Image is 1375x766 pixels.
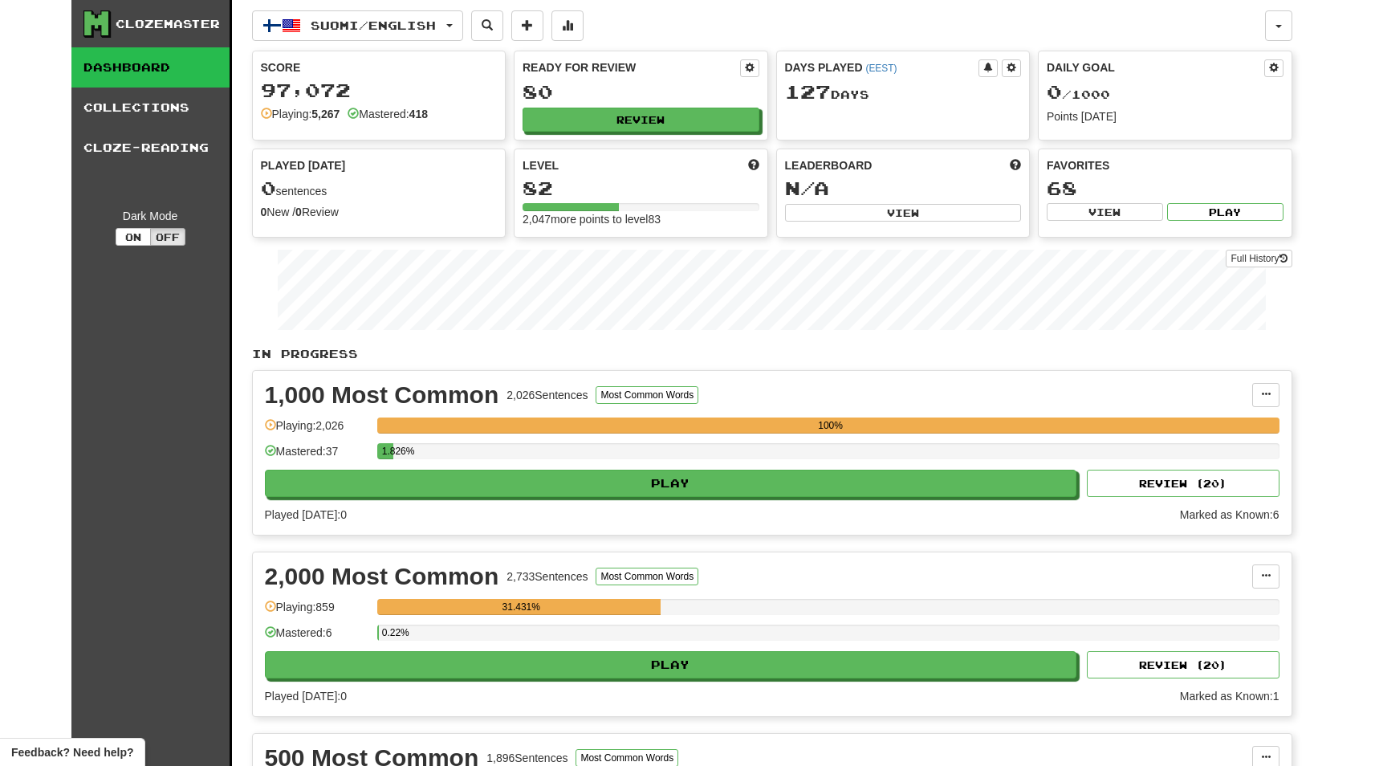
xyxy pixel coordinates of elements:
[785,157,873,173] span: Leaderboard
[1226,250,1292,267] a: Full History
[748,157,759,173] span: Score more points to level up
[311,18,436,32] span: Suomi / English
[1047,108,1283,124] div: Points [DATE]
[261,80,498,100] div: 97,072
[71,128,230,168] a: Cloze-Reading
[265,470,1077,497] button: Play
[265,383,499,407] div: 1,000 Most Common
[523,108,759,132] button: Review
[295,206,302,218] strong: 0
[83,208,218,224] div: Dark Mode
[785,204,1022,222] button: View
[261,204,498,220] div: New / Review
[409,108,428,120] strong: 418
[785,80,831,103] span: 127
[265,599,369,625] div: Playing: 859
[1010,157,1021,173] span: This week in points, UTC
[71,47,230,88] a: Dashboard
[1180,507,1279,523] div: Marked as Known: 6
[261,157,346,173] span: Played [DATE]
[382,418,1279,434] div: 100%
[523,82,759,102] div: 80
[116,228,151,246] button: On
[551,10,584,41] button: More stats
[11,744,133,760] span: Open feedback widget
[265,564,499,589] div: 2,000 Most Common
[1047,178,1283,198] div: 68
[261,59,498,75] div: Score
[511,10,543,41] button: Add sentence to collection
[382,599,661,615] div: 31.431%
[523,211,759,227] div: 2,047 more points to level 83
[265,418,369,444] div: Playing: 2,026
[486,750,567,766] div: 1,896 Sentences
[523,178,759,198] div: 82
[506,568,588,585] div: 2,733 Sentences
[265,508,347,521] span: Played [DATE]: 0
[1087,470,1279,497] button: Review (20)
[1167,203,1283,221] button: Play
[471,10,503,41] button: Search sentences
[523,59,740,75] div: Ready for Review
[265,690,347,703] span: Played [DATE]: 0
[261,177,276,199] span: 0
[596,568,698,585] button: Most Common Words
[1047,80,1062,103] span: 0
[1047,59,1264,77] div: Daily Goal
[261,106,340,122] div: Playing:
[1180,688,1279,704] div: Marked as Known: 1
[1087,651,1279,678] button: Review (20)
[348,106,428,122] div: Mastered:
[382,443,393,459] div: 1.826%
[596,386,698,404] button: Most Common Words
[1047,88,1110,101] span: / 1000
[261,206,267,218] strong: 0
[1047,157,1283,173] div: Favorites
[261,178,498,199] div: sentences
[506,387,588,403] div: 2,026 Sentences
[523,157,559,173] span: Level
[150,228,185,246] button: Off
[785,59,979,75] div: Days Played
[265,651,1077,678] button: Play
[785,177,829,199] span: N/A
[252,346,1292,362] p: In Progress
[785,82,1022,103] div: Day s
[865,63,897,74] a: (EEST)
[1047,203,1163,221] button: View
[265,625,369,651] div: Mastered: 6
[71,88,230,128] a: Collections
[252,10,463,41] button: Suomi/English
[311,108,340,120] strong: 5,267
[116,16,220,32] div: Clozemaster
[265,443,369,470] div: Mastered: 37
